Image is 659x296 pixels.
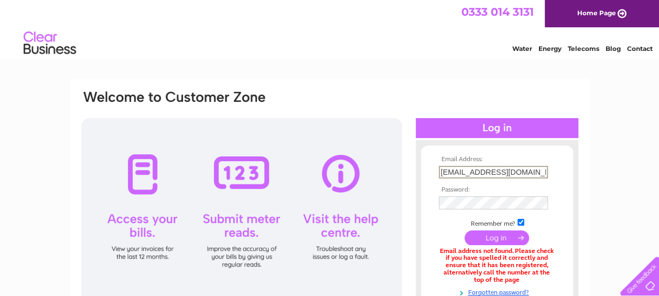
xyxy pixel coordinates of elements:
input: Submit [464,230,529,245]
a: Contact [627,45,653,52]
a: Water [512,45,532,52]
th: Password: [436,186,558,194]
div: Clear Business is a trading name of Verastar Limited (registered in [GEOGRAPHIC_DATA] No. 3667643... [82,6,578,51]
td: Remember me? [436,217,558,228]
div: Email address not found. Please check if you have spelled it correctly and ensure that it has bee... [439,248,555,284]
a: Blog [606,45,621,52]
a: Telecoms [568,45,599,52]
a: Energy [538,45,561,52]
th: Email Address: [436,156,558,163]
img: logo.png [23,27,77,59]
a: 0333 014 3131 [461,5,534,18]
